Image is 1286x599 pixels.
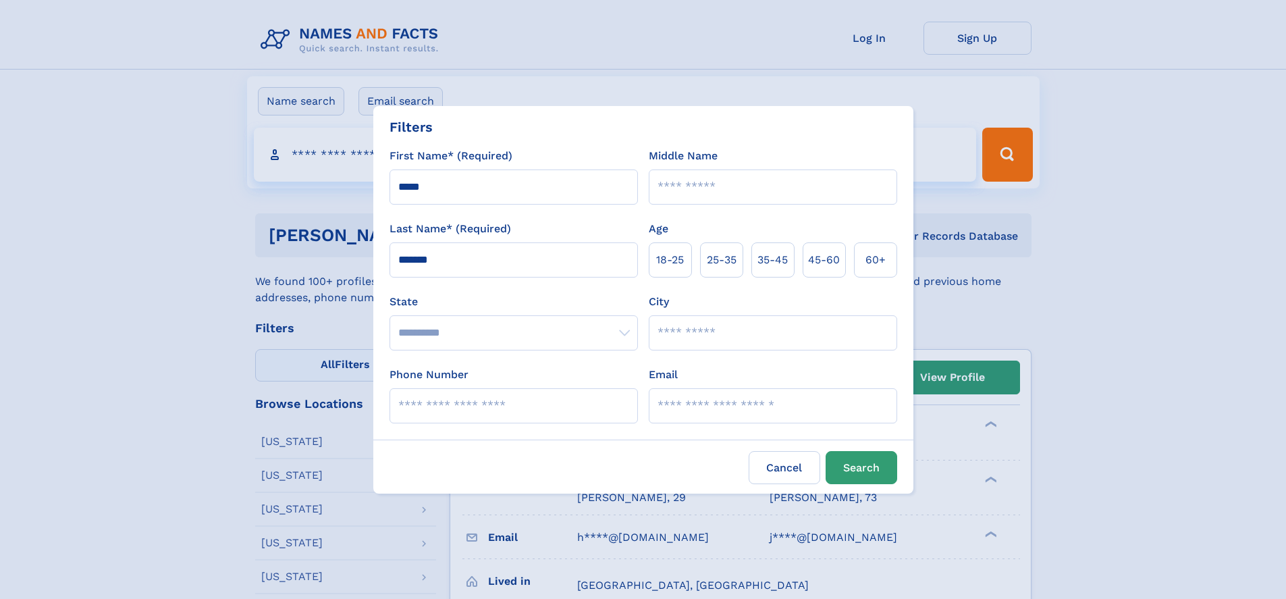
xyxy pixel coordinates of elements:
[865,252,886,268] span: 60+
[707,252,736,268] span: 25‑35
[808,252,840,268] span: 45‑60
[749,451,820,484] label: Cancel
[390,117,433,137] div: Filters
[390,367,468,383] label: Phone Number
[390,294,638,310] label: State
[390,148,512,164] label: First Name* (Required)
[826,451,897,484] button: Search
[649,367,678,383] label: Email
[757,252,788,268] span: 35‑45
[649,221,668,237] label: Age
[656,252,684,268] span: 18‑25
[649,294,669,310] label: City
[649,148,718,164] label: Middle Name
[390,221,511,237] label: Last Name* (Required)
